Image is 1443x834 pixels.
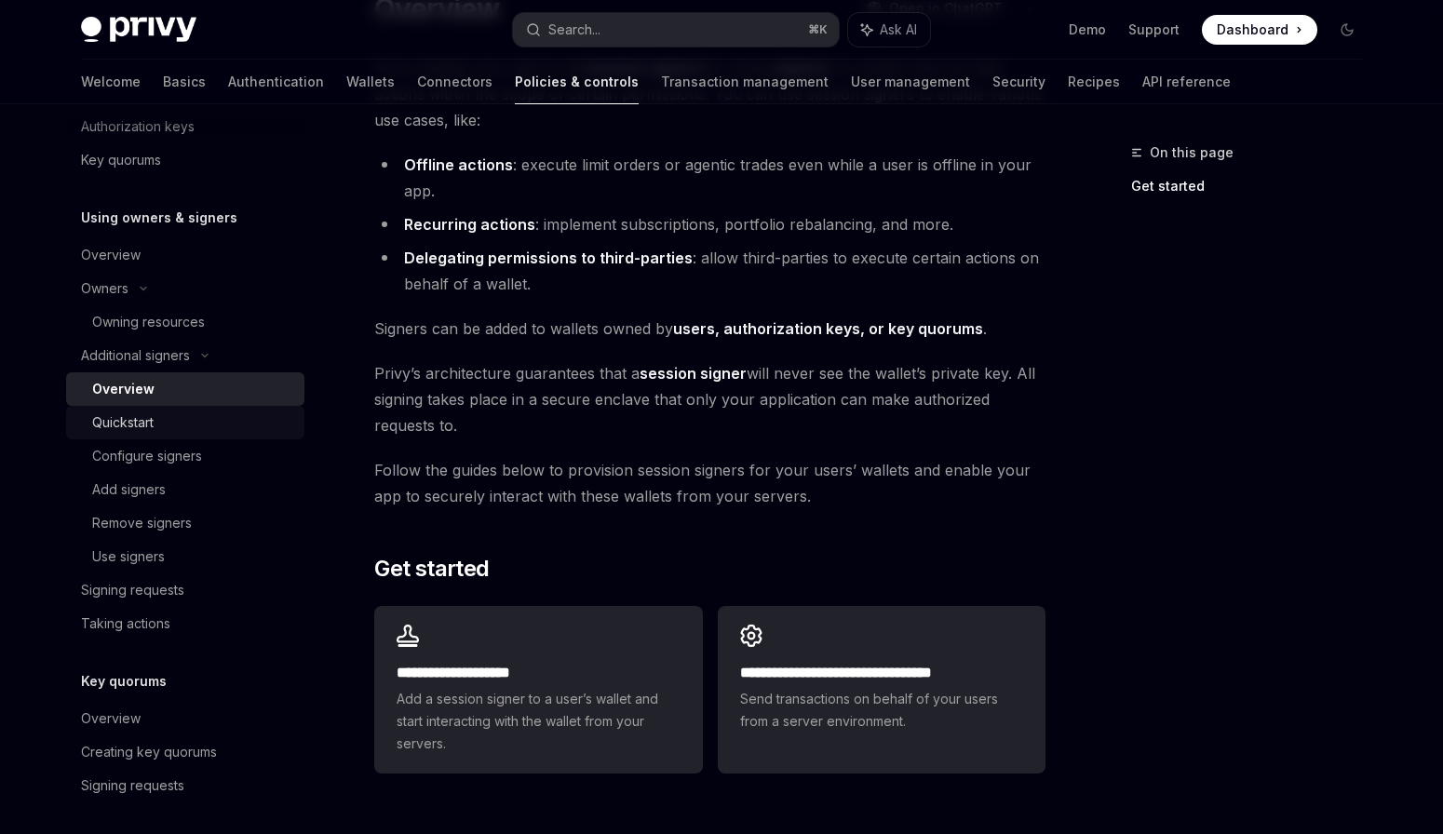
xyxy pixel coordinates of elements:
h5: Using owners & signers [81,207,237,229]
div: Key quorums [81,149,161,171]
div: Creating key quorums [81,741,217,763]
button: Toggle dark mode [1332,15,1362,45]
span: Add a session signer to a user’s wallet and start interacting with the wallet from your servers. [397,688,680,755]
a: **** **** **** *****Add a session signer to a user’s wallet and start interacting with the wallet... [374,606,702,773]
span: Dashboard [1217,20,1288,39]
a: Overview [66,372,304,406]
strong: session signer [640,364,747,383]
span: ⌘ K [808,22,828,37]
div: Use signers [92,545,165,568]
a: Dashboard [1202,15,1317,45]
strong: Recurring actions [404,215,535,234]
div: Search... [548,19,600,41]
a: Demo [1069,20,1106,39]
a: Remove signers [66,506,304,540]
a: Overview [66,238,304,272]
a: Creating key quorums [66,735,304,769]
span: Ask AI [880,20,917,39]
button: Ask AI [848,13,930,47]
div: Remove signers [92,512,192,534]
a: User management [851,60,970,104]
div: Additional signers [81,344,190,367]
a: Welcome [81,60,141,104]
a: API reference [1142,60,1231,104]
li: : execute limit orders or agentic trades even while a user is offline in your app. [374,152,1045,204]
div: Owners [81,277,128,300]
span: Follow the guides below to provision session signers for your users’ wallets and enable your app ... [374,457,1045,509]
span: Privy’s architecture guarantees that a will never see the wallet’s private key. All signing takes... [374,360,1045,438]
div: Add signers [92,478,166,501]
a: Security [992,60,1045,104]
a: Support [1128,20,1180,39]
strong: Offline actions [404,155,513,174]
div: Configure signers [92,445,202,467]
a: Owning resources [66,305,304,339]
a: Add signers [66,473,304,506]
a: Authentication [228,60,324,104]
strong: Delegating permissions to third-parties [404,249,693,267]
a: Transaction management [661,60,829,104]
a: Use signers [66,540,304,573]
span: On this page [1150,141,1234,164]
div: Overview [81,244,141,266]
div: Signing requests [81,774,184,797]
div: Signing requests [81,579,184,601]
a: Recipes [1068,60,1120,104]
a: Basics [163,60,206,104]
a: Overview [66,702,304,735]
a: Taking actions [66,607,304,640]
a: Get started [1131,171,1377,201]
a: Quickstart [66,406,304,439]
div: Overview [92,378,155,400]
img: dark logo [81,17,196,43]
div: Owning resources [92,311,205,333]
a: Configure signers [66,439,304,473]
li: : allow third-parties to execute certain actions on behalf of a wallet. [374,245,1045,297]
a: Policies & controls [515,60,639,104]
a: users, authorization keys, or key quorums [673,319,983,339]
div: Quickstart [92,411,154,434]
li: : implement subscriptions, portfolio rebalancing, and more. [374,211,1045,237]
a: Wallets [346,60,395,104]
div: Taking actions [81,612,170,635]
a: Key quorums [66,143,304,177]
button: Search...⌘K [513,13,839,47]
h5: Key quorums [81,670,167,693]
a: Signing requests [66,769,304,802]
span: Get started [374,554,489,584]
a: Signing requests [66,573,304,607]
span: Send transactions on behalf of your users from a server environment. [740,688,1023,733]
a: Connectors [417,60,492,104]
div: Overview [81,707,141,730]
span: Signers can be added to wallets owned by . [374,316,1045,342]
